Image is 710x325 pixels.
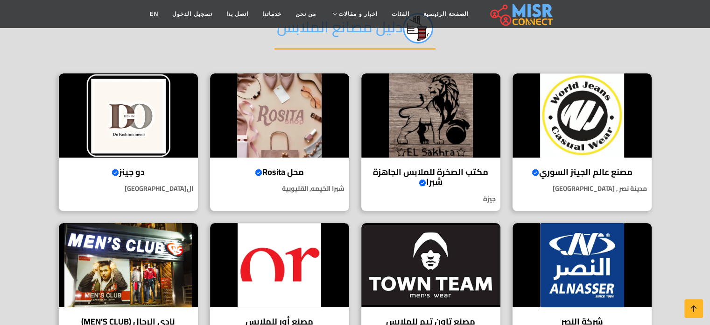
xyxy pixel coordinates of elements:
[532,169,539,176] svg: Verified account
[59,223,198,307] img: نادي الرجال (MEN'S CLUB)
[204,73,355,211] a: محل Rosita محل Rosita شبرا الخيمه, القليوبية
[368,167,493,187] h4: مكتب الصخرة للملابس الجاهزة شبرا
[165,5,219,23] a: تسجيل الدخول
[210,223,349,307] img: مصنع أور للملابس
[59,73,198,158] img: دو جينز
[323,5,385,23] a: اخبار و مقالات
[210,73,349,158] img: محل Rosita
[274,13,436,50] h2: دليل مصانع الملابس
[217,167,342,177] h4: محل Rosita
[513,73,652,158] img: مصنع عالم الجينز السوري
[513,184,652,194] p: مدينة نصر , [GEOGRAPHIC_DATA]
[219,5,255,23] a: اتصل بنا
[361,73,500,158] img: مكتب الصخرة للملابس الجاهزة شبرا
[361,194,500,204] p: جيزة
[143,5,166,23] a: EN
[520,167,645,177] h4: مصنع عالم الجينز السوري
[490,2,553,26] img: main.misr_connect
[506,73,658,211] a: مصنع عالم الجينز السوري مصنع عالم الجينز السوري مدينة نصر , [GEOGRAPHIC_DATA]
[288,5,323,23] a: من نحن
[338,10,378,18] span: اخبار و مقالات
[361,223,500,307] img: مصنع تاون تيم للملابس
[385,5,416,23] a: الفئات
[59,184,198,194] p: ال[GEOGRAPHIC_DATA]
[255,5,288,23] a: خدماتنا
[112,169,119,176] svg: Verified account
[53,73,204,211] a: دو جينز دو جينز ال[GEOGRAPHIC_DATA]
[255,169,262,176] svg: Verified account
[416,5,476,23] a: الصفحة الرئيسية
[66,167,191,177] h4: دو جينز
[419,179,426,187] svg: Verified account
[355,73,506,211] a: مكتب الصخرة للملابس الجاهزة شبرا مكتب الصخرة للملابس الجاهزة شبرا جيزة
[210,184,349,194] p: شبرا الخيمه, القليوبية
[513,223,652,307] img: شركة النصر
